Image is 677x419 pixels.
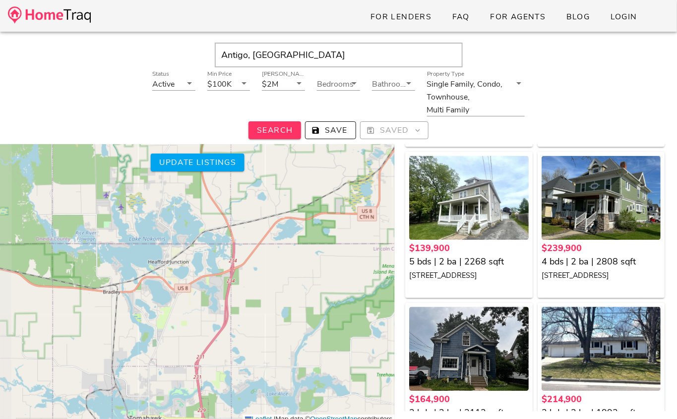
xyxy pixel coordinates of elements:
a: For Agents [482,8,554,26]
label: Min Price [207,70,232,78]
div: Condo, [478,80,503,89]
span: Blog [566,11,590,22]
iframe: Chat Widget [627,371,677,419]
label: Status [152,70,169,78]
div: StatusActive [152,77,195,90]
span: Saved [369,125,420,136]
div: $139,900 [409,242,528,256]
div: $239,900 [542,242,661,256]
span: For Lenders [370,11,432,22]
a: Blog [558,8,598,26]
div: 5 bds | 2 ba | 2268 sqft [409,256,528,269]
button: Saved [360,121,429,139]
small: [STREET_ADDRESS] [409,271,477,281]
a: FAQ [444,8,478,26]
div: Single Family, [427,80,476,89]
span: FAQ [452,11,470,22]
div: $100K [207,80,232,89]
img: desktop-logo.34a1112.png [8,6,91,24]
span: Update listings [159,157,236,168]
div: $2M [262,80,278,89]
a: Login [602,8,645,26]
div: Min Price$100K [207,77,250,90]
a: For Lenders [362,8,440,26]
a: $239,900 4 bds | 2 ba | 2808 sqft [STREET_ADDRESS] [542,242,661,282]
span: Login [610,11,637,22]
div: Multi Family [427,105,470,114]
div: Property TypeSingle Family,Condo,Townhouse,Multi Family [427,77,525,116]
div: 4 bds | 2 ba | 2808 sqft [542,256,661,269]
div: Bedrooms [317,77,360,90]
div: Bathrooms [372,77,415,90]
button: Update listings [151,154,244,171]
div: $164,900 [409,393,528,407]
button: Search [248,121,301,139]
div: [PERSON_NAME]$2M [262,77,305,90]
small: [STREET_ADDRESS] [542,271,610,281]
input: Enter Your Address, Zipcode or City & State [215,43,463,67]
span: For Agents [490,11,546,22]
label: Property Type [427,70,464,78]
span: Save [313,125,348,136]
div: Townhouse, [427,93,470,102]
label: [PERSON_NAME] [262,70,305,78]
div: Active [152,80,175,89]
div: $214,900 [542,393,661,407]
span: Search [256,125,293,136]
a: $139,900 5 bds | 2 ba | 2268 sqft [STREET_ADDRESS] [409,242,528,282]
button: Save [305,121,356,139]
